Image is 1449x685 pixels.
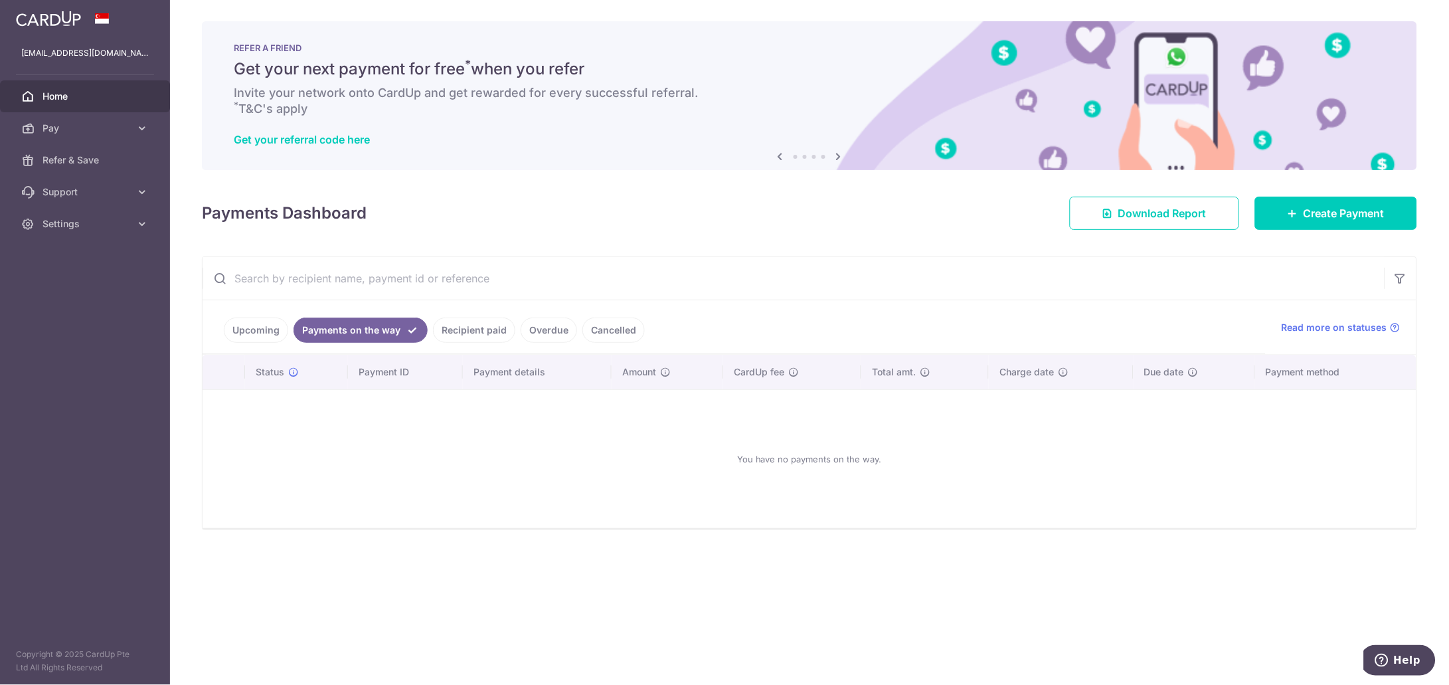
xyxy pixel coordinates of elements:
[999,365,1054,379] span: Charge date
[218,401,1401,518] div: You have no payments on the way.
[1255,355,1416,389] th: Payment method
[582,318,645,343] a: Cancelled
[1255,197,1417,230] a: Create Payment
[521,318,577,343] a: Overdue
[43,90,130,103] span: Home
[1304,205,1385,221] span: Create Payment
[43,122,130,135] span: Pay
[43,217,130,231] span: Settings
[1282,321,1401,334] a: Read more on statuses
[1282,321,1387,334] span: Read more on statuses
[256,365,284,379] span: Status
[21,47,149,60] p: [EMAIL_ADDRESS][DOMAIN_NAME]
[734,365,784,379] span: CardUp fee
[203,257,1385,300] input: Search by recipient name, payment id or reference
[1070,197,1239,230] a: Download Report
[872,365,916,379] span: Total amt.
[433,318,515,343] a: Recipient paid
[234,85,1385,117] h6: Invite your network onto CardUp and get rewarded for every successful referral. T&C's apply
[43,185,130,199] span: Support
[224,318,288,343] a: Upcoming
[234,43,1385,53] p: REFER A FRIEND
[294,318,428,343] a: Payments on the way
[1144,365,1184,379] span: Due date
[463,355,612,389] th: Payment details
[1364,645,1436,678] iframe: Opens a widget where you can find more information
[1118,205,1207,221] span: Download Report
[202,21,1417,170] img: RAF banner
[622,365,656,379] span: Amount
[348,355,463,389] th: Payment ID
[234,133,370,146] a: Get your referral code here
[16,11,81,27] img: CardUp
[202,201,367,225] h4: Payments Dashboard
[43,153,130,167] span: Refer & Save
[234,58,1385,80] h5: Get your next payment for free when you refer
